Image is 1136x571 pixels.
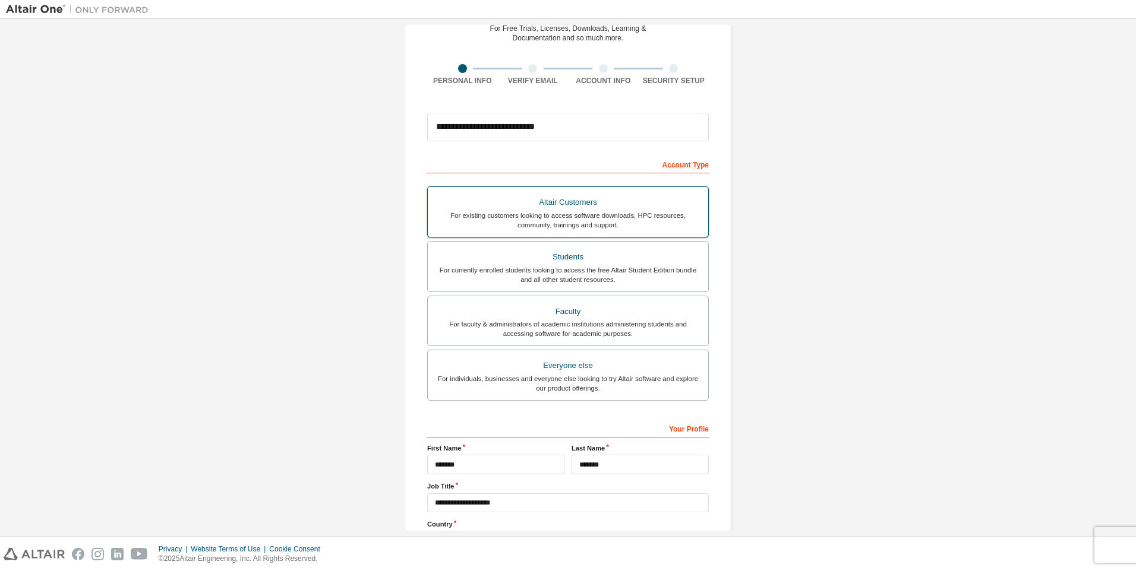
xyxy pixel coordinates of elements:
div: Account Info [568,76,639,85]
div: For Free Trials, Licenses, Downloads, Learning & Documentation and so much more. [490,24,646,43]
div: Privacy [159,544,191,554]
img: facebook.svg [72,548,84,560]
div: For existing customers looking to access software downloads, HPC resources, community, trainings ... [435,211,701,230]
div: Account Type [427,154,709,173]
div: For individuals, businesses and everyone else looking to try Altair software and explore our prod... [435,374,701,393]
img: Altair One [6,4,154,15]
img: altair_logo.svg [4,548,65,560]
div: Everyone else [435,357,701,374]
div: Altair Customers [435,194,701,211]
label: First Name [427,443,564,453]
div: Verify Email [498,76,569,85]
img: instagram.svg [91,548,104,560]
p: © 2025 Altair Engineering, Inc. All Rights Reserved. [159,554,327,564]
div: Security Setup [639,76,709,85]
label: Job Title [427,481,709,491]
img: linkedin.svg [111,548,124,560]
label: Last Name [572,443,709,453]
div: For currently enrolled students looking to access the free Altair Student Edition bundle and all ... [435,265,701,284]
img: youtube.svg [131,548,148,560]
label: Country [427,519,709,529]
div: Students [435,249,701,265]
div: Cookie Consent [269,544,327,554]
div: Website Terms of Use [191,544,269,554]
div: For faculty & administrators of academic institutions administering students and accessing softwa... [435,319,701,338]
div: Faculty [435,303,701,320]
div: Personal Info [427,76,498,85]
div: Your Profile [427,418,709,437]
